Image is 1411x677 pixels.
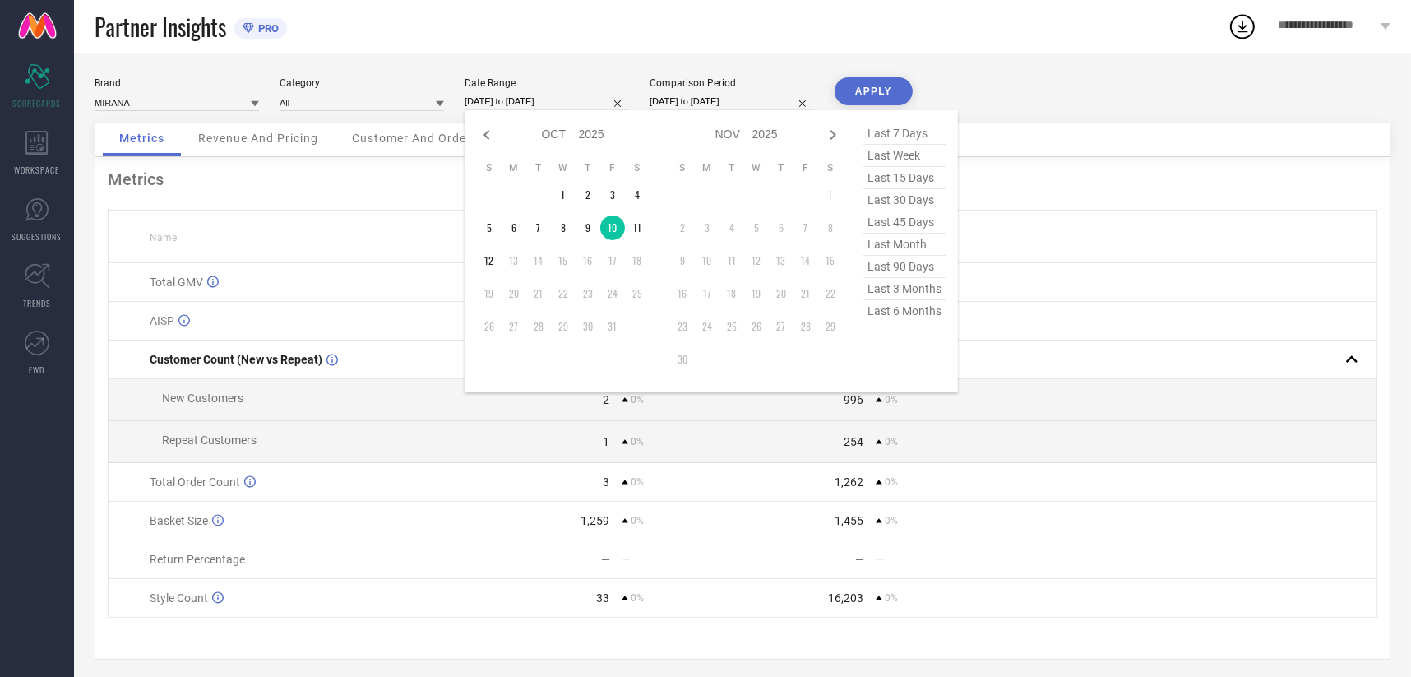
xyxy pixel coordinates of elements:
span: Return Percentage [150,553,245,566]
span: Basket Size [150,514,208,527]
td: Mon Oct 27 2025 [502,314,526,339]
td: Mon Nov 10 2025 [695,248,719,273]
td: Thu Oct 23 2025 [576,281,600,306]
th: Saturday [625,161,650,174]
input: Select comparison period [650,93,814,110]
td: Tue Nov 18 2025 [719,281,744,306]
span: Customer And Orders [352,132,478,145]
td: Sun Nov 16 2025 [670,281,695,306]
th: Tuesday [719,161,744,174]
td: Mon Nov 24 2025 [695,314,719,339]
td: Mon Oct 20 2025 [502,281,526,306]
td: Sun Oct 19 2025 [477,281,502,306]
span: Partner Insights [95,10,226,44]
th: Wednesday [744,161,769,174]
span: Total Order Count [150,475,240,489]
span: TRENDS [23,297,51,309]
td: Fri Nov 14 2025 [793,248,818,273]
span: Revenue And Pricing [198,132,318,145]
div: 3 [603,475,609,489]
td: Thu Nov 13 2025 [769,248,793,273]
td: Thu Oct 02 2025 [576,183,600,207]
span: 0% [631,515,644,526]
span: Style Count [150,591,208,605]
td: Thu Oct 30 2025 [576,314,600,339]
span: last 3 months [863,278,946,300]
td: Fri Oct 24 2025 [600,281,625,306]
span: Name [150,232,177,243]
td: Thu Oct 09 2025 [576,216,600,240]
span: WORKSPACE [15,164,60,176]
span: FWD [30,364,45,376]
td: Sun Oct 26 2025 [477,314,502,339]
td: Wed Oct 15 2025 [551,248,576,273]
td: Tue Nov 25 2025 [719,314,744,339]
th: Monday [695,161,719,174]
td: Thu Nov 27 2025 [769,314,793,339]
td: Wed Oct 29 2025 [551,314,576,339]
td: Wed Nov 19 2025 [744,281,769,306]
div: 1,455 [835,514,863,527]
td: Sat Oct 11 2025 [625,216,650,240]
td: Fri Oct 10 2025 [600,216,625,240]
td: Sun Oct 05 2025 [477,216,502,240]
td: Sun Nov 02 2025 [670,216,695,240]
span: 0% [885,436,898,447]
div: 1,262 [835,475,863,489]
div: Metrics [108,169,1377,189]
td: Sat Oct 25 2025 [625,281,650,306]
td: Fri Nov 28 2025 [793,314,818,339]
span: last week [863,145,946,167]
span: 0% [631,592,644,604]
td: Tue Oct 21 2025 [526,281,551,306]
span: Customer Count (New vs Repeat) [150,353,322,366]
td: Wed Oct 08 2025 [551,216,576,240]
button: APPLY [835,77,913,105]
div: Next month [823,125,843,145]
td: Tue Nov 11 2025 [719,248,744,273]
td: Sat Oct 18 2025 [625,248,650,273]
td: Fri Oct 03 2025 [600,183,625,207]
span: last 90 days [863,256,946,278]
span: 0% [885,476,898,488]
td: Sat Nov 29 2025 [818,314,843,339]
span: SCORECARDS [13,97,62,109]
span: 0% [631,436,644,447]
span: 0% [885,592,898,604]
span: AISP [150,314,174,327]
td: Sun Nov 30 2025 [670,347,695,372]
td: Thu Nov 06 2025 [769,216,793,240]
div: 254 [844,435,863,448]
div: 1,259 [581,514,609,527]
th: Tuesday [526,161,551,174]
th: Friday [600,161,625,174]
span: SUGGESTIONS [12,230,62,243]
td: Mon Oct 13 2025 [502,248,526,273]
div: 996 [844,393,863,406]
td: Fri Nov 21 2025 [793,281,818,306]
td: Tue Oct 28 2025 [526,314,551,339]
td: Mon Oct 06 2025 [502,216,526,240]
span: last 45 days [863,211,946,234]
th: Sunday [477,161,502,174]
th: Thursday [576,161,600,174]
td: Mon Nov 17 2025 [695,281,719,306]
div: 2 [603,393,609,406]
td: Sat Nov 08 2025 [818,216,843,240]
span: 0% [631,476,644,488]
div: Open download list [1228,12,1257,41]
td: Mon Nov 03 2025 [695,216,719,240]
td: Thu Nov 20 2025 [769,281,793,306]
div: Brand [95,77,259,89]
span: Metrics [119,132,164,145]
th: Friday [793,161,818,174]
th: Saturday [818,161,843,174]
td: Sun Nov 09 2025 [670,248,695,273]
span: last 15 days [863,167,946,189]
td: Fri Oct 31 2025 [600,314,625,339]
span: 0% [885,515,898,526]
td: Wed Nov 26 2025 [744,314,769,339]
th: Sunday [670,161,695,174]
span: Repeat Customers [162,434,257,447]
th: Thursday [769,161,793,174]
